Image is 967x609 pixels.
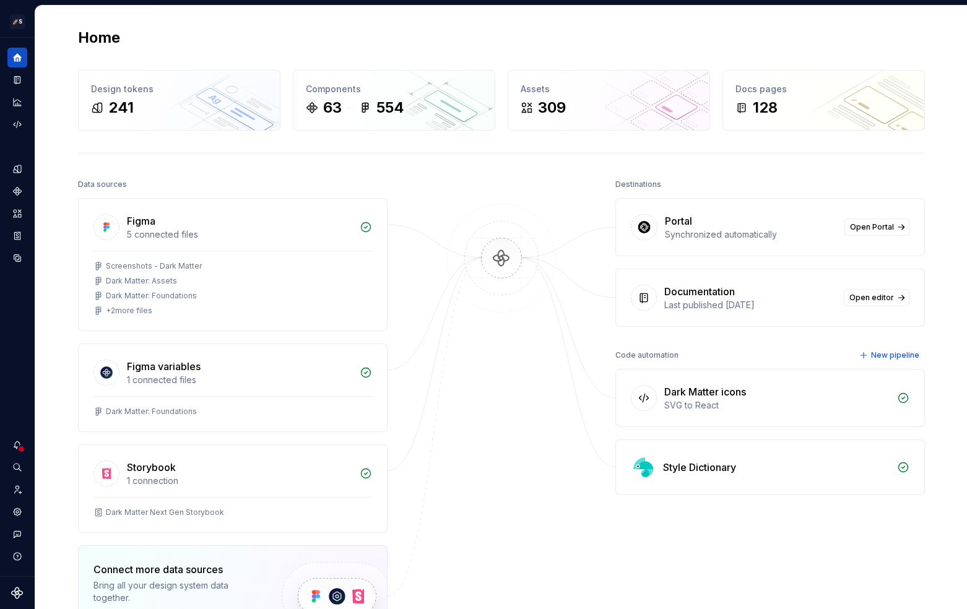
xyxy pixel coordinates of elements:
[664,284,735,299] div: Documentation
[7,181,27,201] a: Components
[663,460,736,475] div: Style Dictionary
[106,276,177,286] div: Dark Matter: Assets
[10,14,25,29] div: 🚀S
[376,98,404,118] div: 554
[11,587,24,599] svg: Supernova Logo
[78,198,388,331] a: Figma5 connected filesScreenshots - Dark MatterDark Matter: AssetsDark Matter: Foundations+2more ...
[664,299,836,311] div: Last published [DATE]
[664,384,746,399] div: Dark Matter icons
[127,359,201,374] div: Figma variables
[615,176,661,193] div: Destinations
[7,159,27,179] a: Design tokens
[323,98,342,118] div: 63
[108,98,134,118] div: 241
[127,460,176,475] div: Storybook
[106,507,224,517] div: Dark Matter Next Gen Storybook
[7,457,27,477] button: Search ⌘K
[7,435,27,455] button: Notifications
[7,226,27,246] a: Storybook stories
[78,28,120,48] h2: Home
[93,579,261,604] div: Bring all your design system data together.
[7,248,27,268] a: Data sources
[615,347,679,364] div: Code automation
[78,444,388,533] a: Storybook1 connectionDark Matter Next Gen Storybook
[127,228,352,241] div: 5 connected files
[78,70,280,131] a: Design tokens241
[665,228,837,241] div: Synchronized automatically
[871,350,919,360] span: New pipeline
[850,222,894,232] span: Open Portal
[2,8,32,35] button: 🚀S
[7,204,27,223] a: Assets
[521,83,697,95] div: Assets
[7,480,27,499] a: Invite team
[735,83,912,95] div: Docs pages
[106,261,202,271] div: Screenshots - Dark Matter
[106,407,197,417] div: Dark Matter: Foundations
[844,289,909,306] a: Open editor
[127,214,155,228] div: Figma
[106,291,197,301] div: Dark Matter: Foundations
[78,176,127,193] div: Data sources
[7,524,27,544] button: Contact support
[78,343,388,432] a: Figma variables1 connected filesDark Matter: Foundations
[722,70,925,131] a: Docs pages128
[664,399,890,412] div: SVG to React
[753,98,778,118] div: 128
[306,83,482,95] div: Components
[106,306,152,316] div: + 2 more files
[127,374,352,386] div: 1 connected files
[7,70,27,90] a: Documentation
[127,475,352,487] div: 1 connection
[7,92,27,112] a: Analytics
[293,70,495,131] a: Components63554
[93,562,261,577] div: Connect more data sources
[856,347,925,364] button: New pipeline
[7,48,27,67] a: Home
[7,502,27,522] a: Settings
[849,293,894,303] span: Open editor
[7,114,27,134] a: Code automation
[665,214,692,228] div: Portal
[91,83,267,95] div: Design tokens
[844,218,909,236] a: Open Portal
[538,98,566,118] div: 309
[508,70,710,131] a: Assets309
